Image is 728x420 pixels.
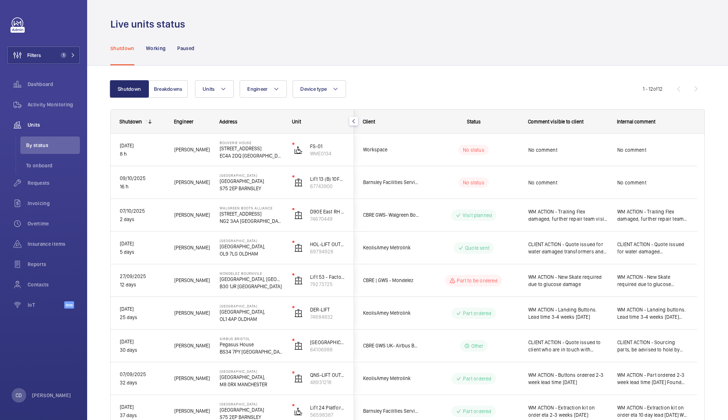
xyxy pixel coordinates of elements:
button: Device type [293,80,346,98]
p: [DATE] [120,338,165,346]
p: Lift 24 Platform, CDC (off site) [310,404,345,411]
p: 67743900 [310,183,345,190]
p: 16 h [120,183,165,191]
p: Part ordered [463,310,491,317]
p: [GEOGRAPHIC_DATA] Office Passenger Lift (F-03183) [310,339,345,346]
span: [PERSON_NAME] [174,374,210,383]
p: Part ordered [463,408,491,415]
span: Beta [64,301,74,309]
p: [STREET_ADDRESS] [220,145,283,152]
span: WM ACTION - Buttons ordered 2-3 week lead time [DATE] [528,371,608,386]
p: B30 1JR [GEOGRAPHIC_DATA] [220,283,283,290]
p: 37 days [120,411,165,420]
span: CLIENT ACTION - Sourcing parts, be advised to hold by [PERSON_NAME] as switched off from previous... [617,339,688,353]
span: CBRE | GWS - Mondelez [363,276,419,285]
span: Units [28,121,80,129]
p: DER-LIFT [310,306,345,313]
button: Units [195,80,234,98]
p: No status [463,146,484,154]
span: No comment [617,146,688,154]
span: KeolisAmey Metrolink [363,244,419,252]
span: CLIENT ACTION - Quote issued to client who are in touch with previous company who left the lift i... [528,339,608,353]
span: of [653,86,658,92]
button: Breakdowns [149,80,188,98]
span: Status [467,119,481,125]
span: Dashboard [28,81,80,88]
p: [GEOGRAPHIC_DATA] [220,369,283,374]
span: Comment visible to client [528,119,583,125]
p: Mondelez Bournvile [220,271,283,276]
p: [GEOGRAPHIC_DATA], [220,374,283,381]
p: BS34 7PY [GEOGRAPHIC_DATA] [220,348,283,355]
div: Shutdown [119,119,142,125]
p: 25 days [120,313,165,322]
p: Lift 53 - Factory - [GEOGRAPHIC_DATA] [310,273,345,281]
p: No status [463,179,484,186]
span: WM ACTION - Extraction kit on order eta 10 day lead [DATE] WM ACTION - Engineer replaced motor fu... [617,404,688,419]
span: Client [363,119,375,125]
p: [GEOGRAPHIC_DATA] [220,304,283,308]
span: Requests [28,179,80,187]
p: Bouverie House [220,140,283,145]
span: WM ACTION - Part ordered 2-3 week lead time [DATE] Found parts, waiting for quote [DATE] [DATE] S... [617,371,688,386]
span: [PERSON_NAME] [174,211,210,219]
p: [GEOGRAPHIC_DATA] [220,238,283,243]
span: [PERSON_NAME] [174,309,210,317]
p: [GEOGRAPHIC_DATA] [220,402,283,406]
p: 12 days [120,281,165,289]
p: Visit planned [463,212,492,219]
img: elevator.svg [294,211,303,220]
button: Shutdown [110,80,149,98]
p: Other [471,342,484,350]
span: Engineer [247,86,268,92]
p: 2 days [120,215,165,224]
p: [GEOGRAPHIC_DATA], [GEOGRAPHIC_DATA] [220,276,283,283]
span: WM ACTION - Landing Buttons. Lead time 3-4 weeks [DATE] [528,306,608,321]
img: elevator.svg [294,309,303,318]
img: elevator.svg [294,244,303,252]
span: [PERSON_NAME] [174,407,210,415]
p: Part to be ordered [457,277,497,284]
p: 74670449 [310,215,345,223]
span: WM ACTION - New Skate required due to glucose damage [617,273,688,288]
span: Internal comment [617,119,655,125]
span: Activity Monitoring [28,101,80,108]
p: 8 h [120,150,165,158]
span: Invoicing [28,200,80,207]
img: platform_lift.svg [294,146,303,154]
img: elevator.svg [294,178,303,187]
p: Working [146,45,166,52]
p: [DATE] [120,142,165,150]
p: Airbus Bristol [220,337,283,341]
span: [PERSON_NAME] [174,244,210,252]
span: CLIENT ACTION - Quote issued for water damaged transformers and PCB [528,241,608,255]
span: No comment [528,179,608,186]
span: Insurance items [28,240,80,248]
p: HOL-LIFT OUTBOUND [310,241,345,248]
p: [DATE] [120,403,165,411]
p: 07/10/2025 [120,207,165,215]
span: WM ACTION - Trailing Flex damaged, further repair team visit required currently scheduled for [DA... [528,208,608,223]
span: [PERSON_NAME] [174,276,210,285]
p: [STREET_ADDRESS] [220,210,283,217]
p: 09/10/2025 [120,174,165,183]
img: platform_lift.svg [294,407,303,416]
p: M8 0RX MANCHESTER [220,381,283,388]
span: WM ACTION - New Skate required due to glucose damage [528,273,608,288]
span: By status [26,142,80,149]
h1: Live units status [110,17,190,31]
span: KeolisAmey Metrolink [363,374,419,383]
p: [DATE] [120,305,165,313]
p: [PERSON_NAME] [32,392,71,399]
p: [GEOGRAPHIC_DATA] [220,406,283,413]
span: Reports [28,261,80,268]
p: S75 2EP BARNSLEY [220,185,283,192]
span: Barnsley Facilities Services- [GEOGRAPHIC_DATA] [363,178,419,187]
p: 79273725 [310,281,345,288]
span: IoT [28,301,64,309]
p: CD [16,392,22,399]
p: FS-01 [310,143,345,150]
span: [PERSON_NAME] [174,178,210,187]
p: QNS-LIFT OUTBOUND [310,371,345,379]
span: Overtime [28,220,80,227]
